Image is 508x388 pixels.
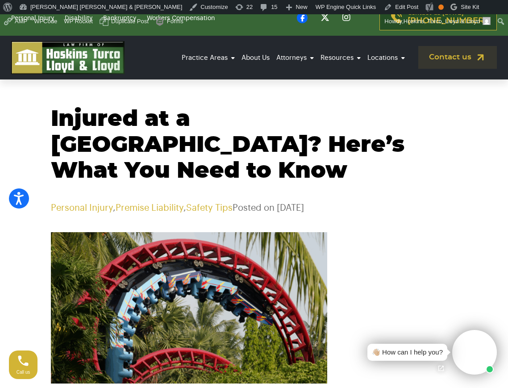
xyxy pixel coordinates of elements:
[438,4,444,10] div: OK
[418,46,497,69] a: Contact us
[116,204,183,213] a: Premise Liability
[274,46,316,70] a: Attorneys
[365,46,407,70] a: Locations
[179,46,237,70] a: Practice Areas
[167,14,183,29] span: Forms
[51,202,457,214] p: , , Posted on [DATE]
[51,204,113,213] a: Personal Injury
[372,347,443,358] div: 👋🏼 How can I help you?
[239,46,272,70] a: About Us
[31,14,61,29] a: WPCode
[461,4,479,10] span: Site Kit
[17,370,30,375] span: Call us
[186,204,233,213] a: Safety Tips
[111,14,149,29] span: Duplicate Post
[381,14,494,29] a: Howdy,
[11,41,125,74] img: logo
[61,14,96,29] a: WP Rocket
[51,106,457,184] h1: Injured at a [GEOGRAPHIC_DATA]? Here’s What You Need to Know
[318,46,363,70] a: Resources
[404,18,480,25] span: Hoskins, Turco, Lloyd & Lloyd
[379,5,497,30] a: Contact us [DATE][PHONE_NUMBER]
[432,359,450,378] a: Open chat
